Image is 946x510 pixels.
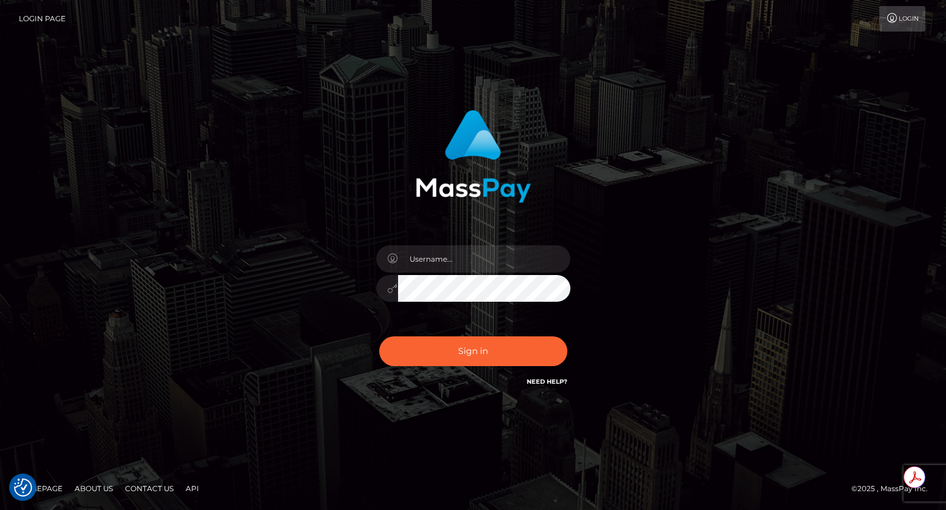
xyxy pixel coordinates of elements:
div: © 2025 , MassPay Inc. [851,482,937,495]
a: Homepage [13,479,67,498]
button: Sign in [379,336,567,366]
a: API [181,479,204,498]
a: Contact Us [120,479,178,498]
img: Revisit consent button [14,478,32,497]
a: Login [879,6,925,32]
a: Need Help? [527,378,567,386]
button: Consent Preferences [14,478,32,497]
img: MassPay Login [416,110,531,203]
a: About Us [70,479,118,498]
a: Login Page [19,6,66,32]
input: Username... [398,245,570,273]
